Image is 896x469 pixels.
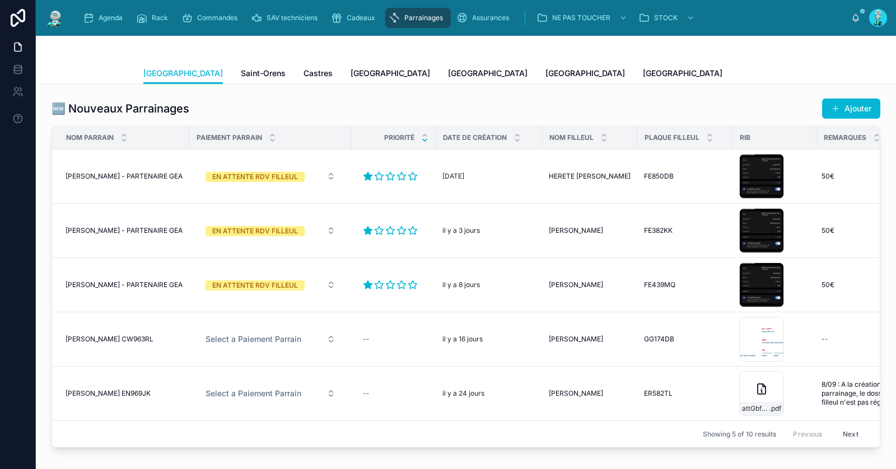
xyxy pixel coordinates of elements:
a: [PERSON_NAME] [549,335,631,344]
span: Saint-Orens [241,68,286,79]
a: il y a 3 jours [442,226,535,235]
button: Next [835,425,866,443]
span: [PERSON_NAME] [549,226,603,235]
a: STOCK [635,8,700,28]
button: Select Button [197,383,344,404]
span: Date de Création [443,133,507,142]
a: Select Button [196,329,345,350]
a: Select Button [196,166,345,187]
div: scrollable content [74,6,851,30]
a: attGbfpN2VfBMoohq16563-RIB_KARIM_NASFI_OU_NAJOUA_FERCHICHI_4965.pdf [739,371,810,416]
div: -- [363,389,370,398]
span: .pdf [769,404,781,413]
a: [GEOGRAPHIC_DATA] [143,63,223,85]
p: il y a 24 jours [442,389,484,398]
span: 50€ [822,280,834,289]
a: [GEOGRAPHIC_DATA] [448,63,528,86]
span: Showing 5 of 10 results [703,430,776,439]
p: il y a 8 jours [442,280,480,289]
a: ER582TL [644,389,726,398]
a: Select Button [196,274,345,296]
img: App logo [45,9,65,27]
button: Select Button [197,166,344,186]
a: Agenda [80,8,130,28]
a: Commandes [178,8,245,28]
div: EN ATTENTE RDV FILLEUL [212,226,298,236]
span: [PERSON_NAME] [549,280,603,289]
span: Parrainages [404,13,443,22]
span: FE439MQ [644,280,675,289]
a: [PERSON_NAME] CW963RL [66,335,183,344]
a: Assurances [453,8,517,28]
a: Parrainages [385,8,451,28]
span: [GEOGRAPHIC_DATA] [351,68,430,79]
span: [PERSON_NAME] EN969JK [66,389,151,398]
span: FE382KK [644,226,673,235]
a: [DATE] [442,172,535,181]
span: [PERSON_NAME] [549,389,603,398]
span: GG174DB [644,335,674,344]
h1: 🆕 Nouveaux Parrainages [52,101,189,116]
span: [GEOGRAPHIC_DATA] [545,68,625,79]
a: Rack [133,8,176,28]
div: -- [822,335,828,344]
span: Rack [152,13,168,22]
a: NE PAS TOUCHER [533,8,633,28]
div: EN ATTENTE RDV FILLEUL [212,172,298,182]
button: Select Button [197,221,344,241]
p: il y a 16 jours [442,335,483,344]
a: [GEOGRAPHIC_DATA] [351,63,430,86]
span: Plaque Filleul [645,133,699,142]
span: Nom Filleul [549,133,594,142]
span: Paiement Parrain [197,133,262,142]
button: Ajouter [822,99,880,119]
a: [GEOGRAPHIC_DATA] [545,63,625,86]
a: GG174DB [644,335,726,344]
span: STOCK [654,13,678,22]
span: Assurances [472,13,509,22]
span: [GEOGRAPHIC_DATA] [643,68,722,79]
a: [PERSON_NAME] - PARTENAIRE GEA [66,226,183,235]
button: Select Button [197,275,344,295]
a: Cadeaux [328,8,383,28]
a: il y a 8 jours [442,280,535,289]
span: ER582TL [644,389,673,398]
a: Saint-Orens [241,63,286,86]
a: [PERSON_NAME] - PARTENAIRE GEA [66,280,183,289]
span: Select a Paiement Parrain [206,388,301,399]
span: 50€ [822,226,834,235]
span: FE850DB [644,172,674,181]
a: -- [358,384,429,402]
span: attGbfpN2VfBMoohq16563-RIB_KARIM_NASFI_OU_NAJOUA_FERCHICHI_4965 [742,404,769,413]
span: RIB [740,133,750,142]
span: Agenda [99,13,123,22]
a: [PERSON_NAME] [549,389,631,398]
span: [PERSON_NAME] CW963RL [66,335,153,344]
span: Castres [304,68,333,79]
a: FE439MQ [644,280,726,289]
span: SAV techniciens [267,13,318,22]
span: Priorité [384,133,414,142]
div: EN ATTENTE RDV FILLEUL [212,280,298,290]
a: [GEOGRAPHIC_DATA] [643,63,722,86]
a: Select Button [196,220,345,241]
a: [PERSON_NAME] [549,226,631,235]
a: SAV techniciens [248,8,325,28]
span: [PERSON_NAME] [549,335,603,344]
a: FE850DB [644,172,726,181]
a: il y a 16 jours [442,335,535,344]
p: il y a 3 jours [442,226,480,235]
a: [PERSON_NAME] - PARTENAIRE GEA [66,172,183,181]
span: Commandes [197,13,237,22]
a: HERETE [PERSON_NAME] [549,172,631,181]
span: Remarques [824,133,866,142]
span: 50€ [822,172,834,181]
button: Select Button [197,329,344,349]
div: -- [363,335,370,344]
span: [GEOGRAPHIC_DATA] [143,68,223,79]
a: Select Button [196,383,345,404]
